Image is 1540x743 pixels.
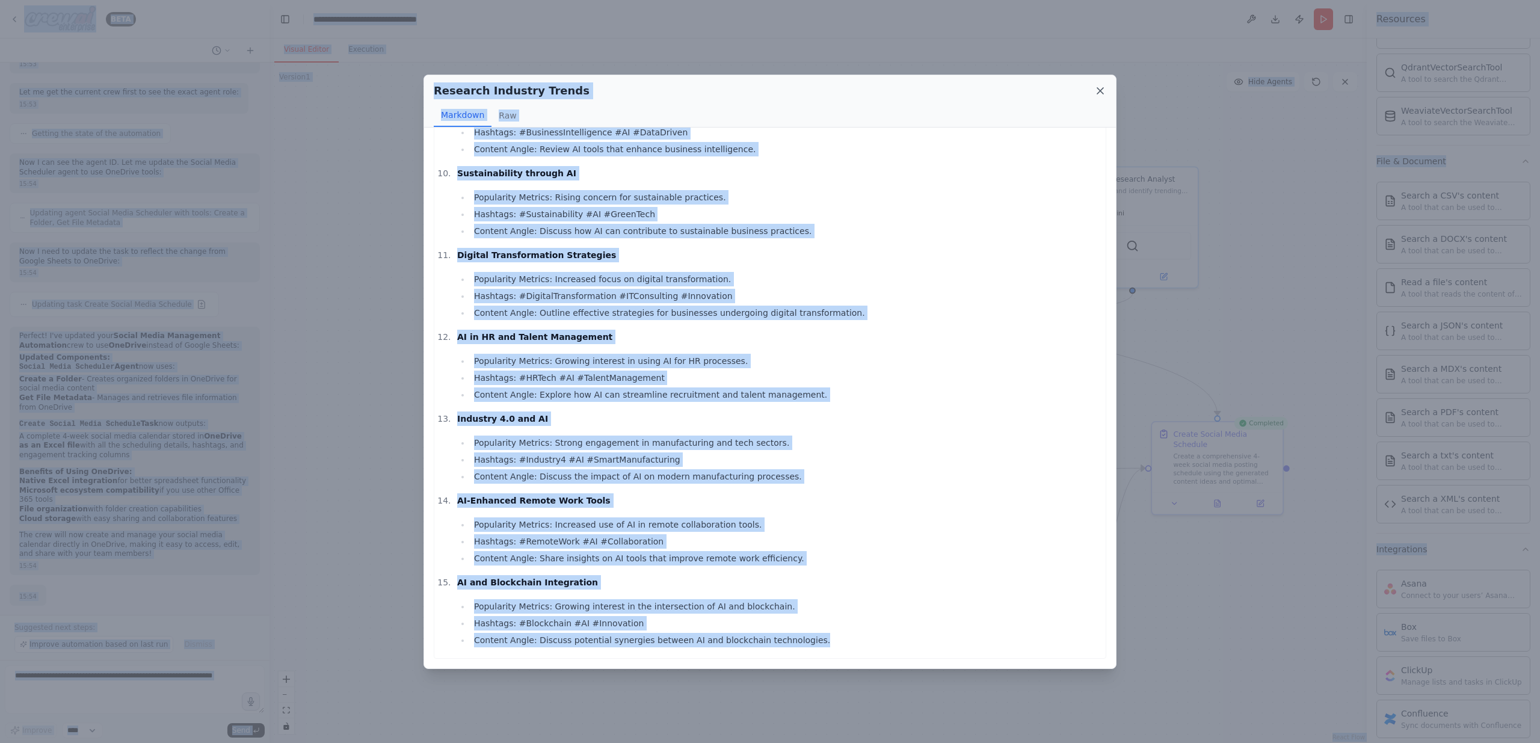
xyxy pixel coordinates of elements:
li: Hashtags: #BusinessIntelligence #AI #DataDriven [470,125,1100,140]
li: Popularity Metrics: Growing interest in the intersection of AI and blockchain. [470,599,1100,614]
li: Popularity Metrics: Growing interest in using AI for HR processes. [470,354,1100,368]
li: Popularity Metrics: Strong engagement in manufacturing and tech sectors. [470,436,1100,450]
li: Hashtags: #Industry4 #AI #SmartManufacturing [470,452,1100,467]
li: Content Angle: Outline effective strategies for businesses undergoing digital transformation. [470,306,1100,320]
button: Raw [491,104,523,127]
li: Content Angle: Discuss potential synergies between AI and blockchain technologies. [470,633,1100,647]
li: Content Angle: Explore how AI can streamline recruitment and talent management. [470,387,1100,402]
li: Content Angle: Review AI tools that enhance business intelligence. [470,142,1100,156]
li: Popularity Metrics: Increased focus on digital transformation. [470,272,1100,286]
li: Hashtags: #DigitalTransformation #ITConsulting #Innovation [470,289,1100,303]
strong: Industry 4.0 and AI [457,414,548,424]
li: Content Angle: Discuss how AI can contribute to sustainable business practices. [470,224,1100,238]
li: Content Angle: Discuss the impact of AI on modern manufacturing processes. [470,469,1100,484]
strong: AI-Enhanced Remote Work Tools [457,496,611,505]
strong: AI and Blockchain Integration [457,578,598,587]
strong: AI in HR and Talent Management [457,332,612,342]
li: Popularity Metrics: Rising concern for sustainable practices. [470,190,1100,205]
li: Hashtags: #Sustainability #AI #GreenTech [470,207,1100,221]
strong: Digital Transformation Strategies [457,250,616,260]
li: Hashtags: #HRTech #AI #TalentManagement [470,371,1100,385]
h2: Research Industry Trends [434,82,590,99]
li: Hashtags: #RemoteWork #AI #Collaboration [470,534,1100,549]
li: Popularity Metrics: Increased use of AI in remote collaboration tools. [470,517,1100,532]
button: Markdown [434,104,491,127]
li: Hashtags: #Blockchain #AI #Innovation [470,616,1100,630]
li: Content Angle: Share insights on AI tools that improve remote work efficiency. [470,551,1100,566]
strong: Sustainability through AI [457,168,576,178]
